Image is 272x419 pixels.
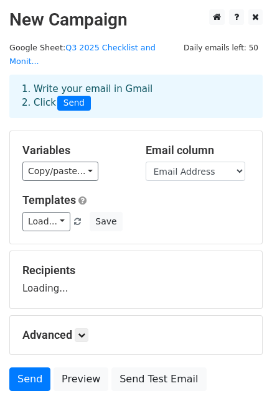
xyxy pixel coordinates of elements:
span: Daily emails left: 50 [179,41,263,55]
small: Google Sheet: [9,43,156,67]
a: Preview [54,367,108,391]
a: Q3 2025 Checklist and Monit... [9,43,156,67]
div: 1. Write your email in Gmail 2. Click [12,82,260,111]
button: Save [90,212,122,231]
a: Load... [22,212,70,231]
h5: Variables [22,144,127,157]
h5: Advanced [22,328,250,342]
h2: New Campaign [9,9,263,30]
h5: Email column [146,144,250,157]
a: Templates [22,193,76,206]
a: Send [9,367,50,391]
h5: Recipients [22,264,250,277]
a: Daily emails left: 50 [179,43,263,52]
div: Loading... [22,264,250,296]
a: Copy/paste... [22,162,98,181]
span: Send [57,96,91,111]
a: Send Test Email [111,367,206,391]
